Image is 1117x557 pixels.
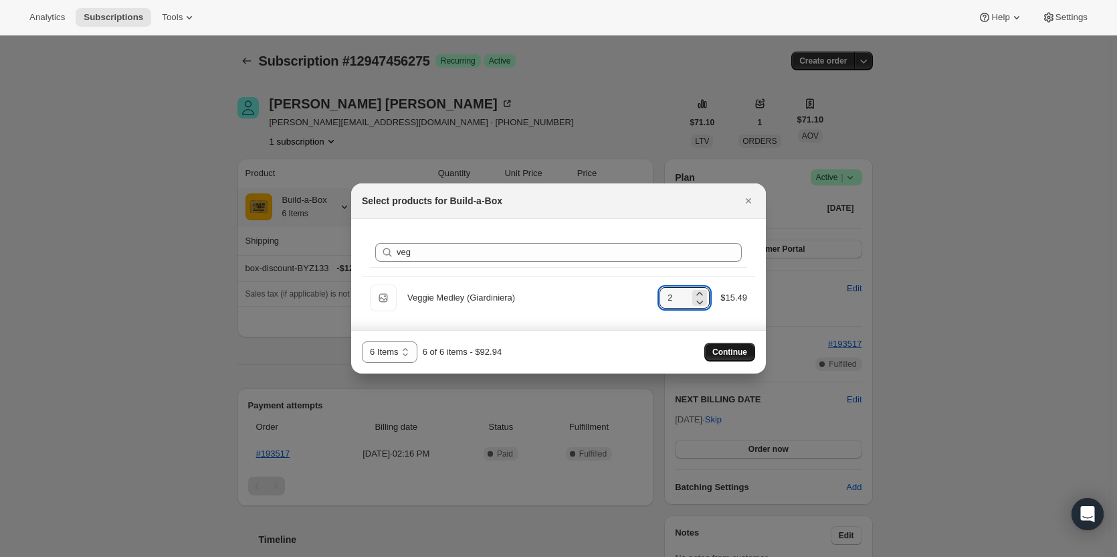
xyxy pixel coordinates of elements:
div: $15.49 [720,291,747,305]
span: Subscriptions [84,12,143,23]
button: Close [739,191,758,210]
span: Help [991,12,1009,23]
button: Tools [154,8,204,27]
button: Continue [704,343,755,362]
span: Continue [712,347,747,357]
span: Analytics [29,12,65,23]
div: Veggie Medley (Giardiniera) [407,291,649,305]
div: 6 of 6 items - $92.94 [423,345,502,359]
div: Open Intercom Messenger [1072,498,1104,530]
button: Settings [1034,8,1096,27]
input: Search products [397,243,742,262]
button: Subscriptions [76,8,151,27]
button: Analytics [21,8,73,27]
h2: Select products for Build-a-Box [362,194,502,208]
span: Settings [1055,12,1088,23]
span: Tools [162,12,183,23]
button: Help [970,8,1031,27]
